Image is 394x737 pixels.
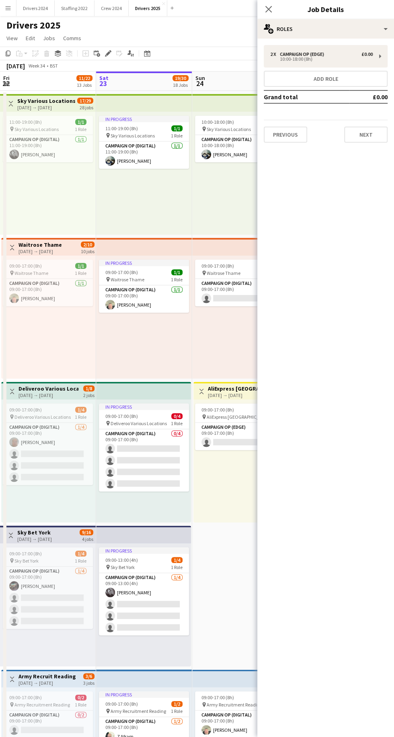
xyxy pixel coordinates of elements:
span: 11/22 [76,75,92,81]
div: 28 jobs [80,104,93,111]
button: Next [344,127,388,143]
div: In progress [99,547,189,554]
span: 09:00-17:00 (8h) [9,694,42,700]
app-card-role: Campaign Op (Digital)1/110:00-18:00 (8h)[PERSON_NAME] [195,135,285,162]
span: 1/4 [75,407,86,413]
span: 19/30 [172,75,189,81]
span: 24 [194,79,205,88]
div: In progress [99,116,189,122]
span: Army Recruitment Reading [111,708,166,714]
button: Add role [264,71,388,87]
span: 1 Role [75,702,86,708]
span: Waitrose Thame [14,270,48,276]
span: 1 Role [171,564,183,570]
div: In progress [99,260,189,266]
span: Jobs [43,35,55,42]
div: In progress [99,691,189,698]
app-job-card: In progress11:00-19:00 (8h)1/1 Sky Various Locations1 RoleCampaign Op (Digital)1/111:00-19:00 (8h... [99,116,189,169]
span: 17/29 [77,98,93,104]
span: 1/1 [171,125,183,131]
span: Sky Various Locations [111,133,155,139]
span: Sky Bet York [14,558,39,564]
span: 1/4 [75,551,86,557]
h3: Sky Bet York [17,529,52,536]
span: 09:00-17:00 (8h) [201,263,234,269]
span: Sky Bet York [111,564,135,570]
div: BST [50,63,58,69]
span: Fri [3,74,10,82]
div: 09:00-17:00 (8h)0/1 Waitrose Thame1 RoleCampaign Op (Digital)0/109:00-17:00 (8h) [195,260,285,306]
app-card-role: Campaign Op (Edge)0/109:00-17:00 (8h) [195,423,285,450]
span: 09:00-13:00 (4h) [105,557,138,563]
app-job-card: 10:00-18:00 (8h)1/1 Sky Various Locations1 RoleCampaign Op (Digital)1/110:00-18:00 (8h)[PERSON_NAME] [195,116,285,162]
span: 09:00-17:00 (8h) [9,551,42,557]
app-card-role: Campaign Op (Digital)1/109:00-17:00 (8h)[PERSON_NAME] [99,285,189,313]
div: [DATE] [6,62,25,70]
button: Drivers 2024 [16,0,55,16]
span: 1/1 [75,263,86,269]
div: Campaign Op (Edge) [280,51,327,57]
div: [DATE] → [DATE] [18,248,62,254]
app-card-role: Campaign Op (Digital)1/109:00-17:00 (8h)[PERSON_NAME] [3,279,93,306]
span: 09:00-17:00 (8h) [105,701,138,707]
app-job-card: 09:00-17:00 (8h)1/4 Deliveroo Various Locations1 RoleCampaign Op (Digital)1/409:00-17:00 (8h)[PER... [3,403,93,485]
span: 10:00-18:00 (8h) [201,119,234,125]
app-card-role: Campaign Op (Digital)0/109:00-17:00 (8h) [195,279,285,306]
span: Army Recruitment Reading [207,702,262,708]
span: Week 34 [27,63,47,69]
div: 10:00-18:00 (8h) [270,57,373,61]
app-card-role: Campaign Op (Digital)1/409:00-17:00 (8h)[PERSON_NAME] [3,567,93,629]
span: 09:00-17:00 (8h) [9,407,42,413]
button: Previous [264,127,307,143]
span: Deliveroo Various Locations [14,414,71,420]
h1: Drivers 2025 [6,19,61,31]
span: Edit [26,35,35,42]
span: 09:00-17:00 (8h) [201,694,234,700]
div: [DATE] → [DATE] [17,104,76,111]
span: Waitrose Thame [207,270,240,276]
span: 9/16 [80,529,93,535]
h3: Job Details [257,4,394,14]
span: 1/1 [171,269,183,275]
span: 0/2 [75,694,86,700]
app-job-card: 09:00-17:00 (8h)0/1 AliExpress [GEOGRAPHIC_DATA]1 RoleCampaign Op (Edge)0/109:00-17:00 (8h) [195,403,285,450]
span: 23 [98,79,109,88]
h3: Army Recruit Reading [18,673,76,680]
span: 22 [2,79,10,88]
span: Sky Various Locations [14,126,59,132]
span: 1 Role [75,558,86,564]
span: 1/4 [171,557,183,563]
a: Comms [60,33,84,43]
div: 13 Jobs [77,82,92,88]
div: 10 jobs [81,248,94,254]
div: Roles [257,19,394,39]
button: Drivers 2025 [129,0,167,16]
app-card-role: Campaign Op (Digital)1/409:00-13:00 (4h)[PERSON_NAME] [99,573,189,635]
span: 09:00-17:00 (8h) [105,413,138,419]
app-job-card: 09:00-17:00 (8h)1/1 Waitrose Thame1 RoleCampaign Op (Digital)1/109:00-17:00 (8h)[PERSON_NAME] [3,260,93,306]
span: 1/1 [75,119,86,125]
span: 11:00-19:00 (8h) [9,119,42,125]
app-card-role: Campaign Op (Digital)1/111:00-19:00 (8h)[PERSON_NAME] [3,135,93,162]
div: 2 x [270,51,280,57]
app-card-role: Campaign Op (Digital)0/409:00-17:00 (8h) [99,429,189,491]
span: 09:00-17:00 (8h) [201,407,234,413]
app-card-role: Campaign Op (Digital)1/409:00-17:00 (8h)[PERSON_NAME] [3,423,93,485]
span: 3/6 [83,673,94,679]
span: 11:00-19:00 (8h) [105,125,138,131]
div: In progress09:00-13:00 (4h)1/4 Sky Bet York1 RoleCampaign Op (Digital)1/409:00-13:00 (4h)[PERSON_... [99,547,189,635]
span: 2/10 [81,242,94,248]
span: Waitrose Thame [111,276,144,283]
div: 09:00-17:00 (8h)1/4 Sky Bet York1 RoleCampaign Op (Digital)1/409:00-17:00 (8h)[PERSON_NAME] [3,547,93,629]
app-job-card: In progress09:00-17:00 (8h)1/1 Waitrose Thame1 RoleCampaign Op (Digital)1/109:00-17:00 (8h)[PERSO... [99,260,189,313]
div: [DATE] → [DATE] [208,392,268,398]
div: 3 jobs [83,679,94,686]
span: 0/4 [171,413,183,419]
div: [DATE] → [DATE] [18,392,78,398]
span: View [6,35,18,42]
h3: AliExpress [GEOGRAPHIC_DATA] [208,385,268,392]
